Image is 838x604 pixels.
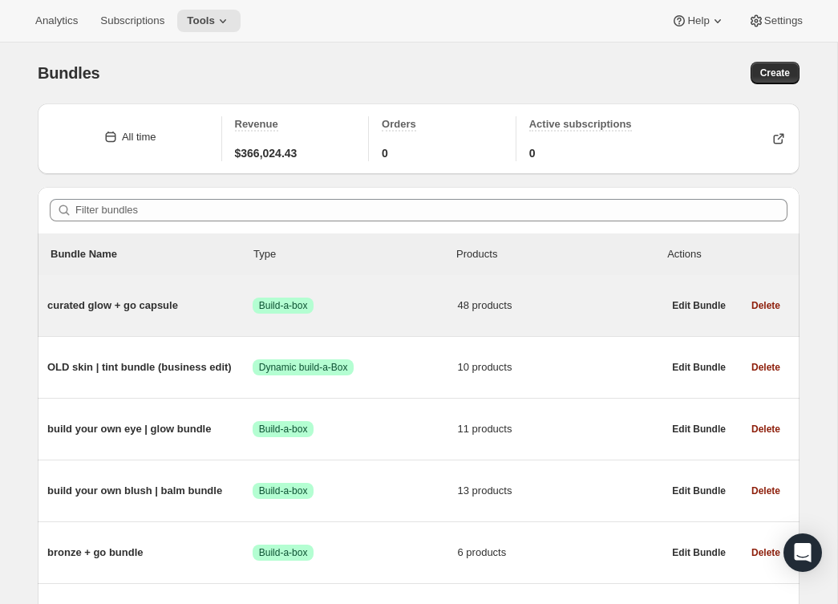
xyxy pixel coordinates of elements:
span: Tools [187,14,215,27]
div: All time [122,129,156,145]
div: Actions [667,246,787,262]
div: Type [253,246,456,262]
button: Tools [177,10,241,32]
span: Revenue [235,118,278,130]
span: $366,024.43 [235,145,298,161]
button: Edit Bundle [662,294,735,317]
span: Delete [751,546,780,559]
span: 13 products [458,483,663,499]
span: Edit Bundle [672,299,726,312]
button: Settings [739,10,812,32]
button: Create [751,62,800,84]
span: Active subscriptions [529,118,632,130]
button: Edit Bundle [662,418,735,440]
span: curated glow + go capsule [47,298,253,314]
span: 0 [529,145,536,161]
span: Build-a-box [259,484,308,497]
button: Edit Bundle [662,541,735,564]
span: Dynamic build-a-Box [259,361,348,374]
span: Orders [382,118,416,130]
span: Settings [764,14,803,27]
div: Products [456,246,659,262]
span: Bundles [38,64,100,82]
input: Filter bundles [75,199,787,221]
span: build your own blush | balm bundle [47,483,253,499]
p: Bundle Name [51,246,253,262]
span: Edit Bundle [672,484,726,497]
span: 10 products [458,359,663,375]
span: OLD skin | tint bundle (business edit) [47,359,253,375]
button: Delete [742,356,790,379]
span: build your own eye | glow bundle [47,421,253,437]
span: Build-a-box [259,546,308,559]
span: Delete [751,484,780,497]
button: Edit Bundle [662,480,735,502]
button: Subscriptions [91,10,174,32]
button: Edit Bundle [662,356,735,379]
span: Build-a-box [259,423,308,436]
span: Build-a-box [259,299,308,312]
span: Delete [751,423,780,436]
span: Edit Bundle [672,361,726,374]
span: Delete [751,299,780,312]
span: 6 products [458,545,663,561]
button: Analytics [26,10,87,32]
span: Delete [751,361,780,374]
span: Edit Bundle [672,546,726,559]
button: Delete [742,480,790,502]
span: Create [760,67,790,79]
span: 11 products [458,421,663,437]
span: Subscriptions [100,14,164,27]
div: Open Intercom Messenger [783,533,822,572]
span: Help [687,14,709,27]
span: 48 products [458,298,663,314]
button: Delete [742,418,790,440]
span: Edit Bundle [672,423,726,436]
button: Help [662,10,735,32]
button: Delete [742,541,790,564]
span: bronze + go bundle [47,545,253,561]
button: Delete [742,294,790,317]
span: 0 [382,145,388,161]
span: Analytics [35,14,78,27]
